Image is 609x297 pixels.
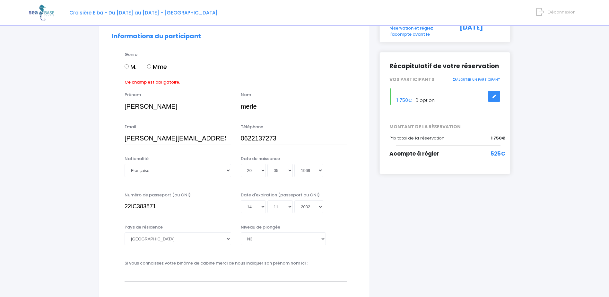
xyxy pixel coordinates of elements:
h2: Informations du participant [112,33,357,40]
label: Prénom [125,92,141,98]
label: Niveau de plongée [241,224,280,230]
label: Numéro de passeport (ou CNI) [125,192,191,198]
div: VOS PARTICIPANTS [385,76,505,83]
div: [DATE] [455,19,505,38]
label: Genre [125,51,137,58]
input: M. [125,64,129,68]
div: - 0 option [385,88,505,105]
label: Date de naissance [241,156,280,162]
span: Croisière Elba - Du [DATE] au [DATE] - [GEOGRAPHIC_DATA] [69,9,218,16]
span: 1 750€ [396,97,412,104]
label: Ce champ est obligatoire. [125,77,180,85]
label: Pays de résidence [125,224,163,230]
label: Si vous connaissez votre binôme de cabine merci de nous indiquer son prénom nom ici : [125,260,308,266]
label: Nom [241,92,251,98]
label: Téléphone [241,124,263,130]
div: Complétez votre réservation et réglez l'acompte avant le [385,19,455,38]
span: Déconnexion [548,9,576,15]
h2: Récapitulatif de votre réservation [389,62,500,70]
span: 1 750€ [491,135,505,141]
span: 525€ [491,150,505,158]
input: Mme [147,64,151,68]
span: Acompte à régler [389,150,439,157]
a: AJOUTER UN PARTICIPANT [452,76,500,82]
label: Nationalité [125,156,149,162]
label: M. [125,62,136,71]
label: Mme [147,62,167,71]
label: Date d'expiration (passeport ou CNI) [241,192,320,198]
span: MONTANT DE LA RÉSERVATION [385,123,505,130]
span: Prix total de la réservation [389,135,444,141]
label: Email [125,124,136,130]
